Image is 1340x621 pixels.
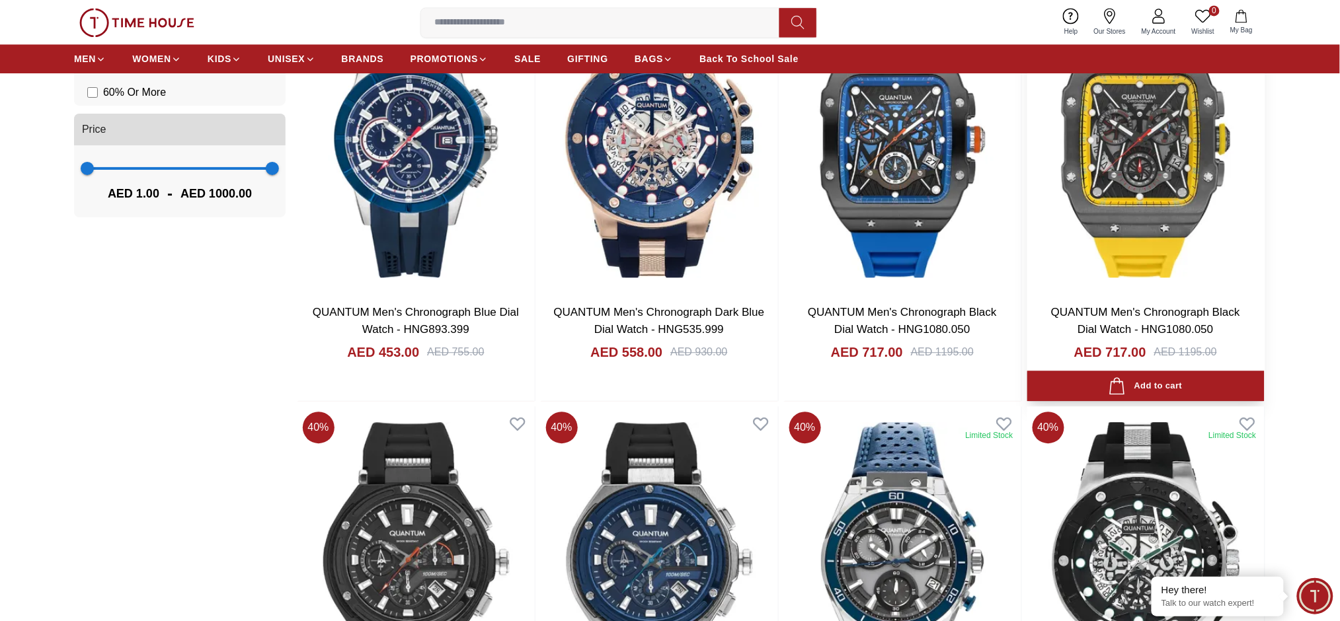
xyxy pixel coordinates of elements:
span: My Account [1136,26,1181,36]
div: Limited Stock [965,430,1013,441]
span: 40 % [1033,412,1064,443]
h4: AED 717.00 [831,343,903,361]
span: SALE [514,52,541,65]
span: BAGS [635,52,663,65]
div: AED 755.00 [427,344,484,360]
a: SALE [514,47,541,71]
div: Chat Widget [1297,578,1333,614]
span: BRANDS [342,52,384,65]
button: Price [74,114,286,145]
span: 60 % Or More [103,85,166,100]
a: KIDS [208,47,241,71]
span: UNISEX [268,52,305,65]
a: QUANTUM Men's Chronograph Black Dial Watch - HNG1080.050 [1051,306,1240,336]
a: Help [1056,5,1086,39]
a: BRANDS [342,47,384,71]
div: AED 930.00 [670,344,727,360]
a: Our Stores [1086,5,1134,39]
h4: AED 717.00 [1074,343,1146,361]
div: Add to cart [1109,377,1182,395]
div: Hey there! [1162,583,1274,597]
div: Limited Stock [1208,430,1256,441]
h4: AED 558.00 [590,343,662,361]
span: Help [1059,26,1084,36]
a: BAGS [635,47,673,71]
a: 0Wishlist [1184,5,1222,39]
span: GIFTING [567,52,608,65]
a: QUANTUM Men's Chronograph Black Dial Watch - HNG1080.050 [808,306,997,336]
a: Back To School Sale [699,47,799,71]
img: ... [79,8,194,37]
span: AED 1000.00 [180,184,252,203]
span: 0 [1209,5,1220,16]
a: QUANTUM Men's Chronograph Dark Blue Dial Watch - HNG535.999 [554,306,765,336]
a: QUANTUM Men's Chronograph Blue Dial Watch - HNG893.399 [313,306,519,336]
span: My Bag [1225,25,1258,35]
button: My Bag [1222,7,1261,38]
span: PROMOTIONS [411,52,479,65]
button: Add to cart [1027,371,1265,402]
p: Talk to our watch expert! [1162,598,1274,609]
h4: AED 453.00 [347,343,419,361]
span: 40 % [789,412,821,443]
span: Price [82,122,106,137]
span: 40 % [303,412,335,443]
a: GIFTING [567,47,608,71]
span: MEN [74,52,96,65]
span: WOMEN [132,52,171,65]
span: Wishlist [1187,26,1220,36]
input: 60% Or More [87,87,98,98]
span: 40 % [546,412,578,443]
a: MEN [74,47,106,71]
span: - [159,183,180,204]
a: WOMEN [132,47,181,71]
div: AED 1195.00 [911,344,974,360]
span: KIDS [208,52,231,65]
div: AED 1195.00 [1154,344,1217,360]
span: Back To School Sale [699,52,799,65]
span: Our Stores [1089,26,1131,36]
a: UNISEX [268,47,315,71]
span: AED 1.00 [108,184,159,203]
a: PROMOTIONS [411,47,489,71]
